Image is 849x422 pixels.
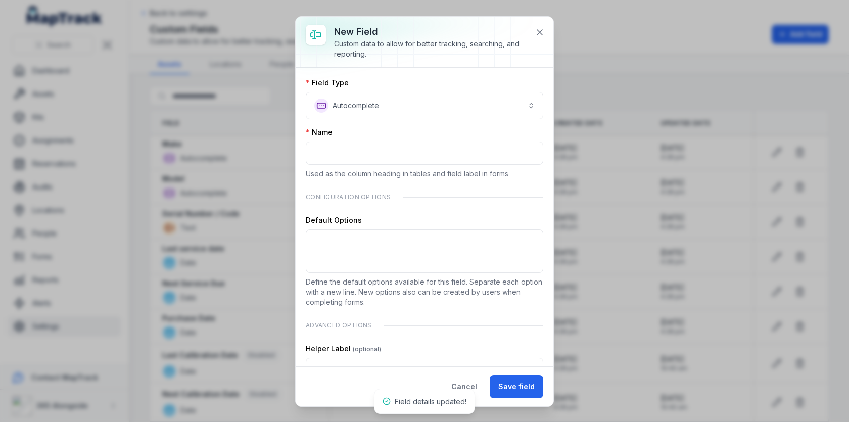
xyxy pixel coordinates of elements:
[306,215,362,225] label: Default Options
[306,127,333,137] label: Name
[306,78,349,88] label: Field Type
[334,25,527,39] h3: New field
[306,92,543,119] button: Autocomplete
[306,187,543,207] div: Configuration Options
[306,315,543,336] div: Advanced Options
[306,229,543,273] textarea: :r66:-form-item-label
[306,142,543,165] input: :r65:-form-item-label
[306,344,381,354] label: Helper Label
[395,397,466,406] span: Field details updated!
[490,375,543,398] button: Save field
[306,169,543,179] p: Used as the column heading in tables and field label in forms
[334,39,527,59] div: Custom data to allow for better tracking, searching, and reporting.
[306,358,543,381] input: :r67:-form-item-label
[443,375,486,398] button: Cancel
[306,277,543,307] p: Define the default options available for this field. Separate each option with a new line. New op...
